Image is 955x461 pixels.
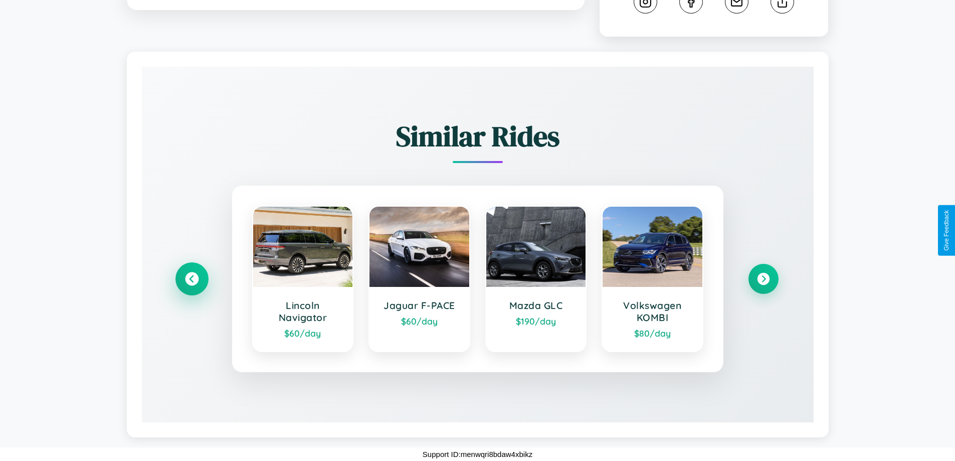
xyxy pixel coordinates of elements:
[263,328,343,339] div: $ 60 /day
[602,206,703,352] a: Volkswagen KOMBI$80/day
[423,447,532,461] p: Support ID: menwqri8bdaw4xbikz
[496,316,576,327] div: $ 190 /day
[379,299,459,312] h3: Jaguar F-PACE
[613,328,692,339] div: $ 80 /day
[485,206,587,352] a: Mazda GLC$190/day
[379,316,459,327] div: $ 60 /day
[252,206,354,352] a: Lincoln Navigator$60/day
[613,299,692,324] h3: Volkswagen KOMBI
[496,299,576,312] h3: Mazda GLC
[943,210,950,251] div: Give Feedback
[368,206,470,352] a: Jaguar F-PACE$60/day
[177,117,779,156] h2: Similar Rides
[263,299,343,324] h3: Lincoln Navigator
